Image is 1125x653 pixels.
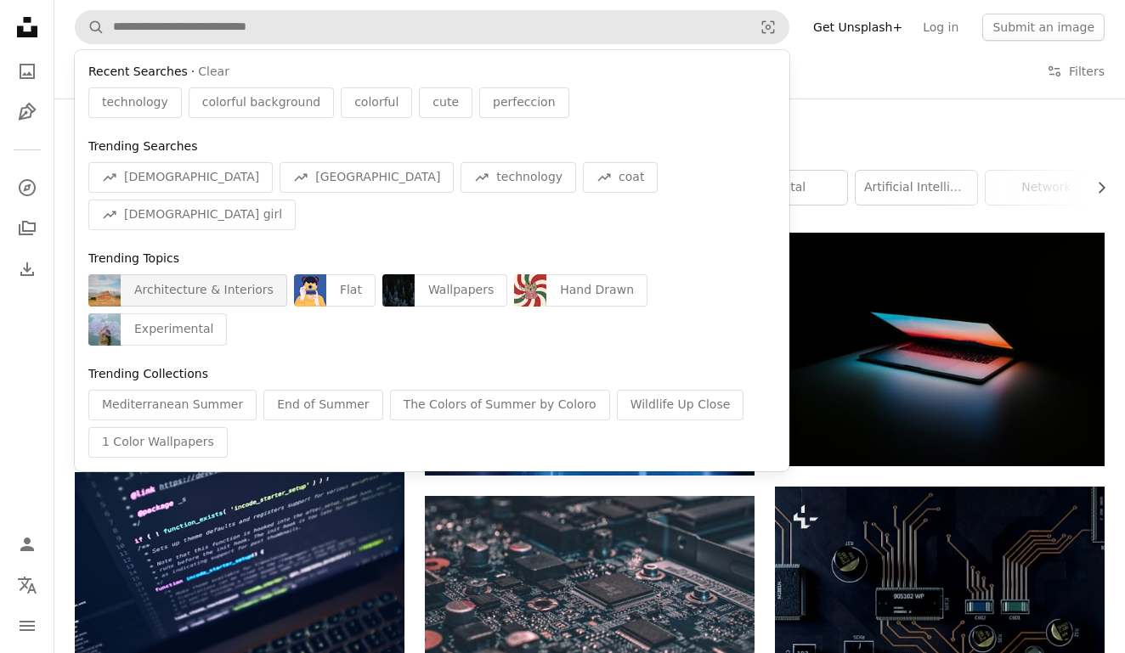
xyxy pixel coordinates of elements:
[121,274,287,307] div: Architecture & Interiors
[202,94,320,111] span: colorful background
[1086,171,1105,205] button: scroll list to the right
[76,11,105,43] button: Search Unsplash
[88,64,776,81] div: ·
[88,64,188,81] span: Recent Searches
[294,274,326,307] img: premium_vector-1749740990668-cd06e98471ca
[514,274,546,307] img: premium_vector-1730142533288-194cec6c8fed
[425,598,755,613] a: macro photography of black circuit board
[415,274,507,307] div: Wallpapers
[263,390,382,420] div: End of Summer
[102,94,168,111] span: technology
[88,367,208,380] span: Trending Collections
[617,390,744,420] div: Wildlife Up Close
[88,390,257,420] div: Mediterranean Summer
[619,169,644,186] span: coat
[121,313,227,346] div: Experimental
[913,14,969,41] a: Log in
[124,169,259,186] span: [DEMOGRAPHIC_DATA]
[382,274,415,307] img: premium_photo-1675873580289-213b32be1f1a
[88,251,179,265] span: Trending Topics
[986,171,1107,205] a: network
[88,139,197,153] span: Trending Searches
[496,169,562,186] span: technology
[88,427,228,458] div: 1 Color Wallpapers
[326,274,376,307] div: Flat
[982,14,1105,41] button: Submit an image
[493,94,556,111] span: perfeccion
[10,609,44,643] button: Menu
[775,233,1105,466] img: gray and black laptop computer on surface
[10,211,44,245] a: Collections
[10,252,44,286] a: Download History
[748,11,789,43] button: Visual search
[432,94,459,111] span: cute
[390,390,610,420] div: The Colors of Summer by Coloro
[88,313,121,346] img: premium_photo-1755890950394-d560a489a3c6
[315,169,440,186] span: [GEOGRAPHIC_DATA]
[88,274,121,307] img: premium_photo-1755882951561-7164bd8427a2
[75,10,789,44] form: Find visuals sitewide
[546,274,647,307] div: Hand Drawn
[856,171,977,205] a: artificial intelligence
[1047,44,1105,99] button: Filters
[10,527,44,561] a: Log in / Sign up
[354,94,399,111] span: colorful
[124,206,282,223] span: [DEMOGRAPHIC_DATA] girl
[10,568,44,602] button: Language
[10,54,44,88] a: Photos
[775,341,1105,357] a: gray and black laptop computer on surface
[75,574,404,589] a: turned on gray laptop computer
[10,171,44,205] a: Explore
[198,64,229,81] button: Clear
[803,14,913,41] a: Get Unsplash+
[10,95,44,129] a: Illustrations
[10,10,44,48] a: Home — Unsplash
